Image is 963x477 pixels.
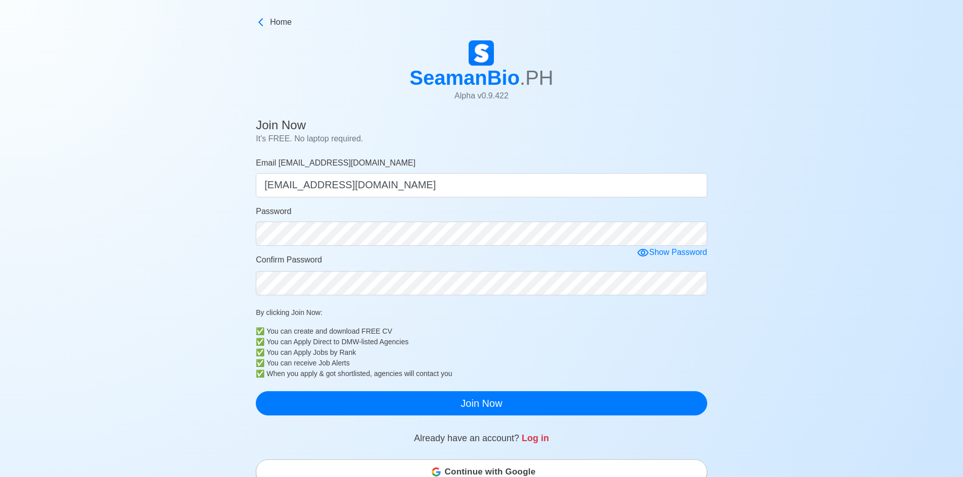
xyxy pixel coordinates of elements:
[256,432,707,445] p: Already have an account?
[256,255,322,264] span: Confirm Password
[469,40,494,66] img: Logo
[409,40,554,110] a: SeamanBio.PHAlpha v0.9.422
[266,368,707,379] div: When you apply & got shortlisted, agencies will contact you
[256,326,264,337] b: ✅
[256,337,264,347] b: ✅
[266,358,707,368] div: You can receive Job Alerts
[266,347,707,358] div: You can Apply Jobs by Rank
[256,391,707,415] button: Join Now
[256,347,264,358] b: ✅
[256,368,264,379] b: ✅
[266,337,707,347] div: You can Apply Direct to DMW-listed Agencies
[266,326,707,337] div: You can create and download FREE CV
[409,66,554,90] h1: SeamanBio
[256,16,707,28] a: Home
[270,16,292,28] span: Home
[256,133,707,145] p: It's FREE. No laptop required.
[256,118,707,133] h4: Join Now
[637,246,707,259] div: Show Password
[256,158,416,167] span: Email [EMAIL_ADDRESS][DOMAIN_NAME]
[409,90,554,102] p: Alpha v 0.9.422
[522,433,549,443] a: Log in
[256,207,291,216] span: Password
[520,67,554,89] span: .PH
[256,173,707,197] input: Your email
[256,307,707,318] p: By clicking Join Now:
[256,358,264,368] b: ✅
